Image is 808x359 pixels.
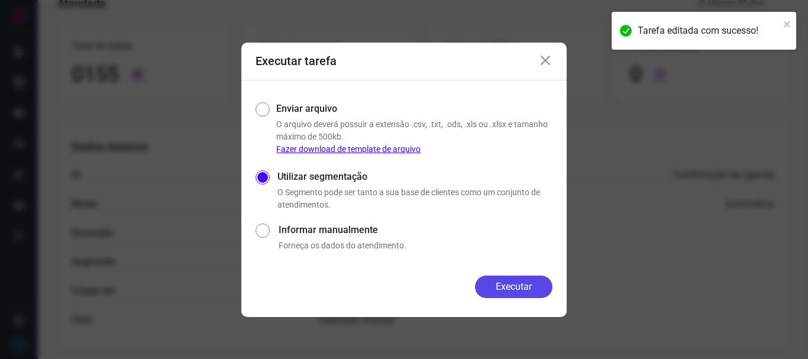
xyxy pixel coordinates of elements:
[279,240,552,252] p: Forneça os dados do atendimento.
[277,170,552,184] label: Utilizar segmentação
[277,186,552,211] p: O Segmento pode ser tanto a sua base de clientes como um conjunto de atendimentos.
[256,54,337,68] h3: Executar tarefa
[276,144,421,154] a: Fazer download de template de arquivo
[279,223,552,237] label: Informar manualmente
[475,276,552,298] button: Executar
[276,118,552,156] p: O arquivo deverá possuir a extensão .csv, .txt, .ods, .xls ou .xlsx e tamanho máximo de 500kb.
[638,24,780,38] div: Tarefa editada com sucesso!
[276,102,337,116] label: Enviar arquivo
[783,17,791,31] button: close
